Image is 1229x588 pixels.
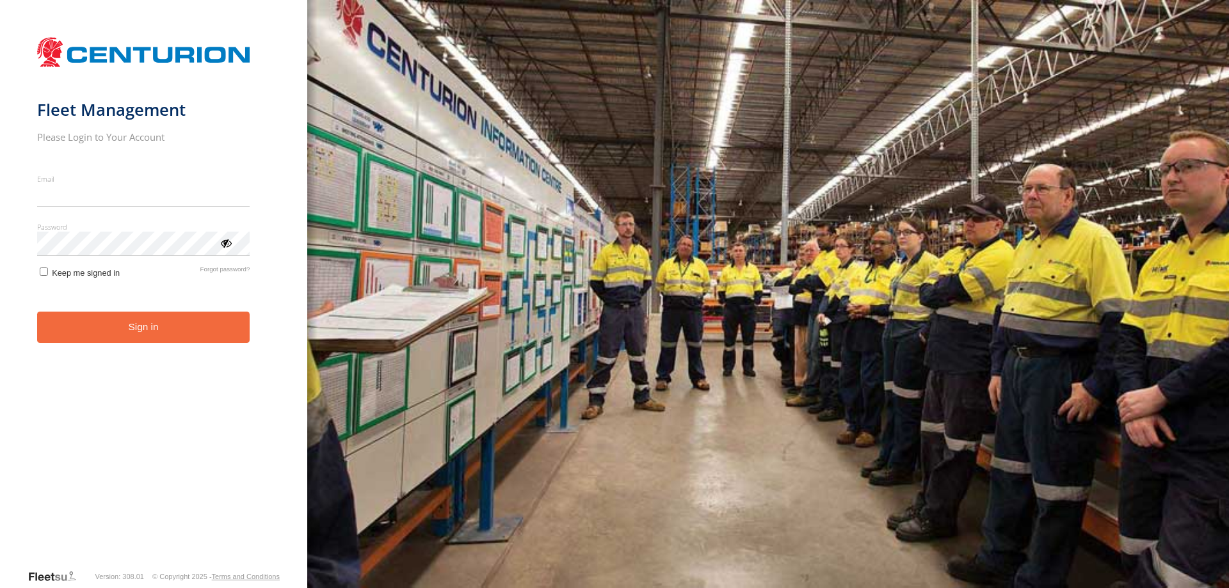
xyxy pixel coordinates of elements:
input: Keep me signed in [40,267,48,276]
label: Email [37,174,250,184]
button: Sign in [37,312,250,343]
h2: Please Login to Your Account [37,131,250,143]
div: © Copyright 2025 - [152,573,280,580]
form: main [37,31,271,569]
img: Centurion Transport [37,36,250,68]
a: Forgot password? [200,266,250,278]
a: Terms and Conditions [212,573,280,580]
span: Keep me signed in [52,268,120,278]
a: Visit our Website [28,570,86,583]
h1: Fleet Management [37,99,250,120]
div: ViewPassword [219,236,232,249]
label: Password [37,222,250,232]
div: Version: 308.01 [95,573,144,580]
